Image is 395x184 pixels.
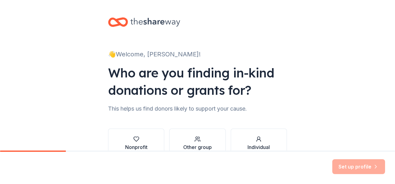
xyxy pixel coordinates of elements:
[108,104,287,114] div: This helps us find donors likely to support your cause.
[247,143,270,151] div: Individual
[108,49,287,59] div: 👋 Welcome, [PERSON_NAME]!
[183,143,212,151] div: Other group
[231,129,287,158] button: Individual
[125,143,148,151] div: Nonprofit
[108,64,287,99] div: Who are you finding in-kind donations or grants for?
[169,129,225,158] button: Other group
[108,129,164,158] button: Nonprofit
